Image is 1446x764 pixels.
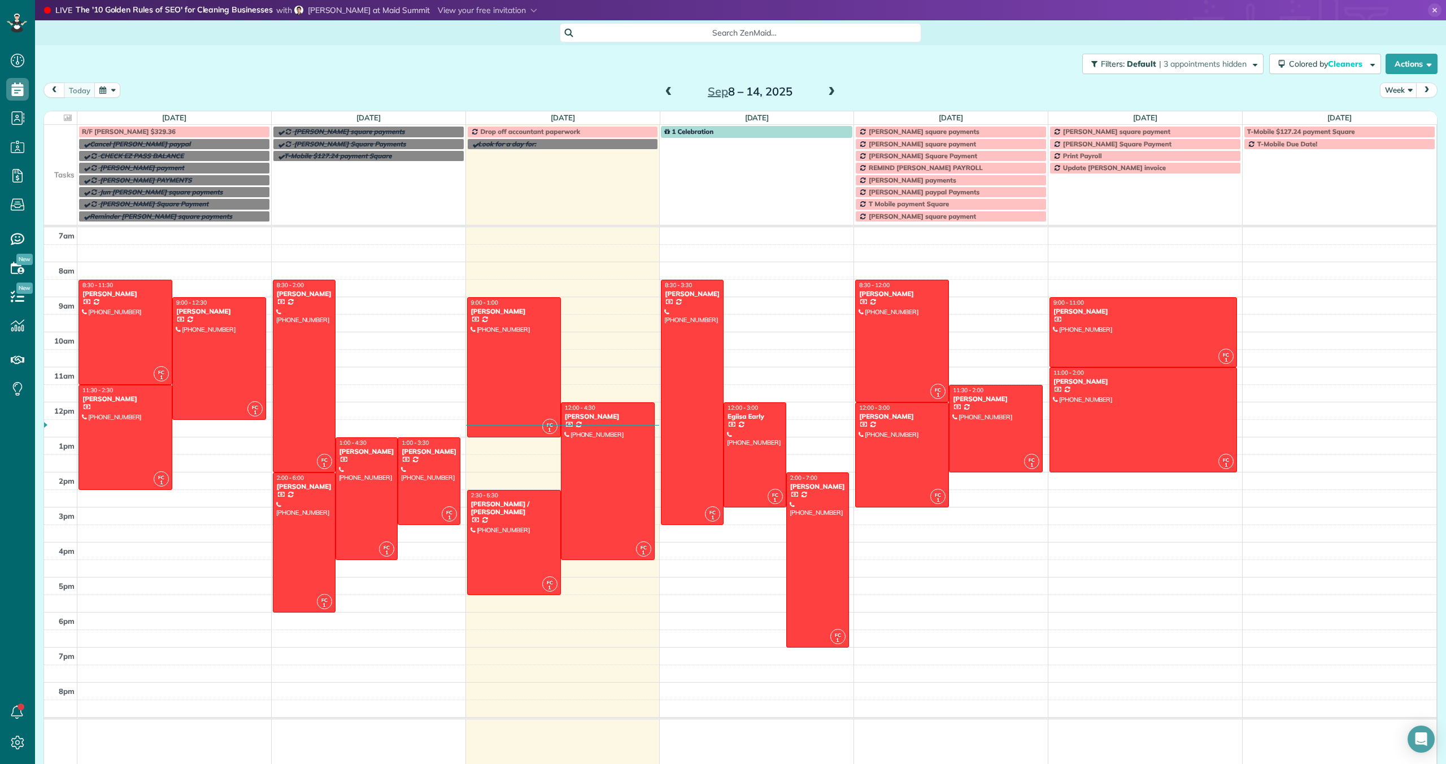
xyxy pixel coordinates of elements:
span: FC [935,492,941,498]
div: [PERSON_NAME] [82,395,169,403]
a: Filters: Default | 3 appointments hidden [1077,54,1264,74]
span: 12pm [54,406,75,415]
span: 2pm [59,476,75,485]
span: 8:30 - 12:00 [859,281,890,289]
span: FC [158,369,164,375]
span: 8:30 - 11:30 [82,281,113,289]
span: Colored by [1289,59,1366,69]
small: 1 [380,548,394,558]
div: [PERSON_NAME] [564,413,651,420]
small: 1 [1219,460,1233,471]
span: [PERSON_NAME] square payment [1063,127,1170,136]
span: [PERSON_NAME] Square Payment [1063,140,1171,148]
img: sean-parry-eda1249ed97b8bf0043d69e1055b90eb68f81f2bff8f706e14a7d378ab8bfd8a.jpg [294,6,303,15]
span: 9:00 - 11:00 [1053,299,1084,306]
span: Filters: [1101,59,1125,69]
span: [PERSON_NAME] payments [869,176,956,184]
span: [PERSON_NAME] payment [100,163,184,172]
span: REMIND [PERSON_NAME] PAYROLL [869,163,983,172]
span: [PERSON_NAME] square payments [869,127,979,136]
span: FC [1223,457,1229,463]
button: today [64,83,95,98]
span: Update [PERSON_NAME] invoice [1063,163,1166,172]
div: [PERSON_NAME] [952,395,1039,403]
span: T Mobile payment Square [869,199,949,208]
button: Colored byCleaners [1269,54,1381,74]
span: [PERSON_NAME] Square Payment [100,199,208,208]
span: 4pm [59,546,75,555]
span: 12:00 - 3:00 [728,404,758,411]
span: FC [835,632,841,638]
span: 12:00 - 4:30 [565,404,595,411]
button: prev [43,83,65,98]
span: | 3 appointments hidden [1159,59,1247,69]
span: 6pm [59,617,75,626]
small: 1 [831,635,845,646]
span: 11am [54,371,75,380]
span: [PERSON_NAME] Square Payments [294,140,406,148]
div: [PERSON_NAME] [859,413,946,420]
span: T-Mobile $127.24 payment Square [284,151,392,160]
span: [PERSON_NAME] square payments [294,127,405,136]
small: 1 [931,495,945,506]
div: [PERSON_NAME] [859,290,946,298]
span: 8:30 - 2:00 [277,281,304,289]
span: Cancel [PERSON_NAME] paypal [90,140,190,148]
div: Open Intercom Messenger [1408,726,1435,753]
span: 2:30 - 5:30 [471,492,498,499]
span: FC [772,492,778,498]
button: Filters: Default | 3 appointments hidden [1082,54,1264,74]
span: Drop off accountant paperwork [481,127,581,136]
span: FC [1029,457,1035,463]
span: 1 Celebration [664,127,713,136]
div: [PERSON_NAME] [276,290,332,298]
span: FC [1223,351,1229,358]
h2: 8 – 14, 2025 [680,85,821,98]
span: Sep [708,84,728,98]
div: [PERSON_NAME] [790,483,846,490]
span: [PERSON_NAME] at Maid Summit [308,5,430,15]
small: 1 [1219,355,1233,366]
small: 1 [543,425,557,436]
small: 1 [317,460,332,471]
span: 7am [59,231,75,240]
span: Jun [PERSON_NAME] square payments [100,188,223,196]
span: 9:00 - 12:30 [176,299,207,306]
span: 2:00 - 7:00 [790,474,817,481]
div: [PERSON_NAME] [339,448,395,455]
div: [PERSON_NAME] [82,290,169,298]
small: 1 [705,513,720,523]
span: New [16,283,33,294]
div: [PERSON_NAME] [471,307,558,315]
span: [PERSON_NAME] square payment [869,140,976,148]
span: FC [547,579,553,585]
small: 1 [931,390,945,401]
span: FC [446,509,452,515]
span: FC [158,474,164,480]
span: FC [547,422,553,428]
small: 1 [442,513,456,523]
span: 5pm [59,581,75,591]
span: 1:00 - 4:30 [339,439,367,446]
span: R/F [PERSON_NAME] $329.36 [82,127,176,136]
span: 12:00 - 3:00 [859,404,890,411]
span: FC [321,597,328,603]
div: [PERSON_NAME] [276,483,332,490]
small: 1 [154,477,168,488]
span: Print Payroll [1063,151,1102,160]
span: FC [384,544,390,550]
span: New [16,254,33,265]
span: 8:30 - 3:30 [665,281,692,289]
button: Week [1380,83,1417,98]
span: 8am [59,266,75,275]
span: 11:30 - 2:00 [953,387,983,394]
span: Reminder [PERSON_NAME] square payments [90,212,232,220]
small: 1 [154,372,168,383]
span: 3pm [59,511,75,520]
span: [PERSON_NAME] PAYMENTS [100,176,192,184]
small: 1 [543,583,557,593]
div: [PERSON_NAME] [1053,307,1234,315]
span: Look for a day for: [478,140,536,148]
span: T-Mobile $127.24 payment Square [1247,127,1355,136]
small: 1 [768,495,782,506]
